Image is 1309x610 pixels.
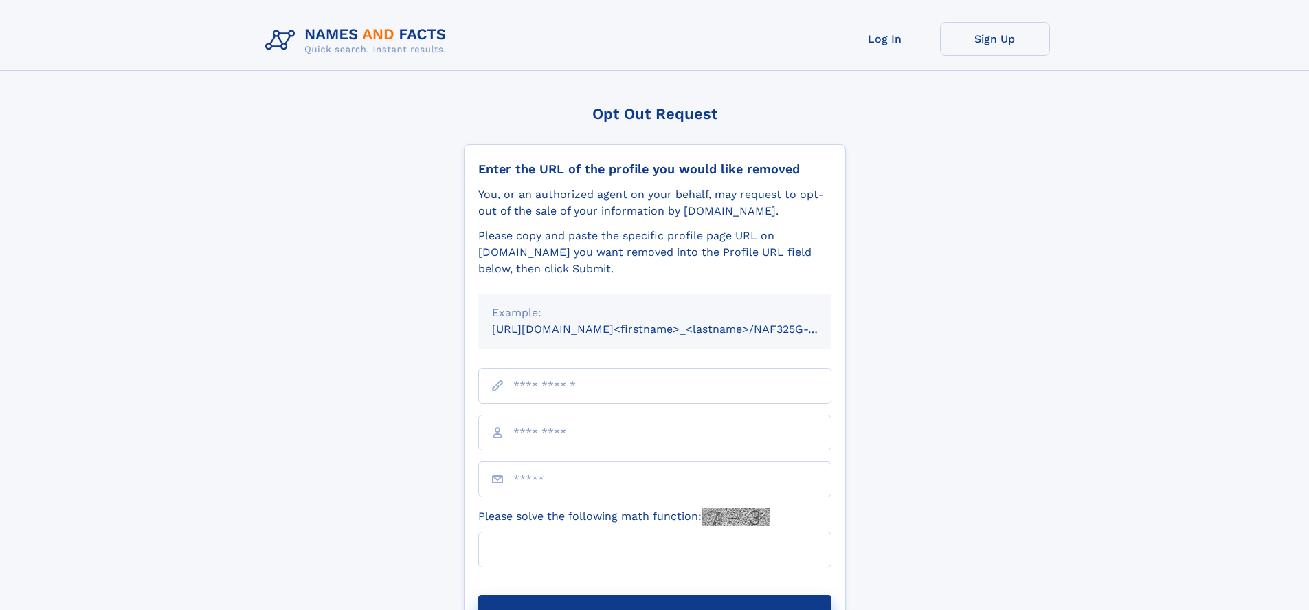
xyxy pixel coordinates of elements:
[478,186,831,219] div: You, or an authorized agent on your behalf, may request to opt-out of the sale of your informatio...
[830,22,940,56] a: Log In
[478,228,831,277] div: Please copy and paste the specific profile page URL on [DOMAIN_NAME] you want removed into the Pr...
[940,22,1050,56] a: Sign Up
[492,305,818,321] div: Example:
[478,162,831,177] div: Enter the URL of the profile you would like removed
[492,323,858,336] small: [URL][DOMAIN_NAME]<firstname>_<lastname>/NAF325G-xxxxxxxx
[478,508,770,526] label: Please solve the following math function:
[464,105,846,122] div: Opt Out Request
[260,22,458,59] img: Logo Names and Facts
